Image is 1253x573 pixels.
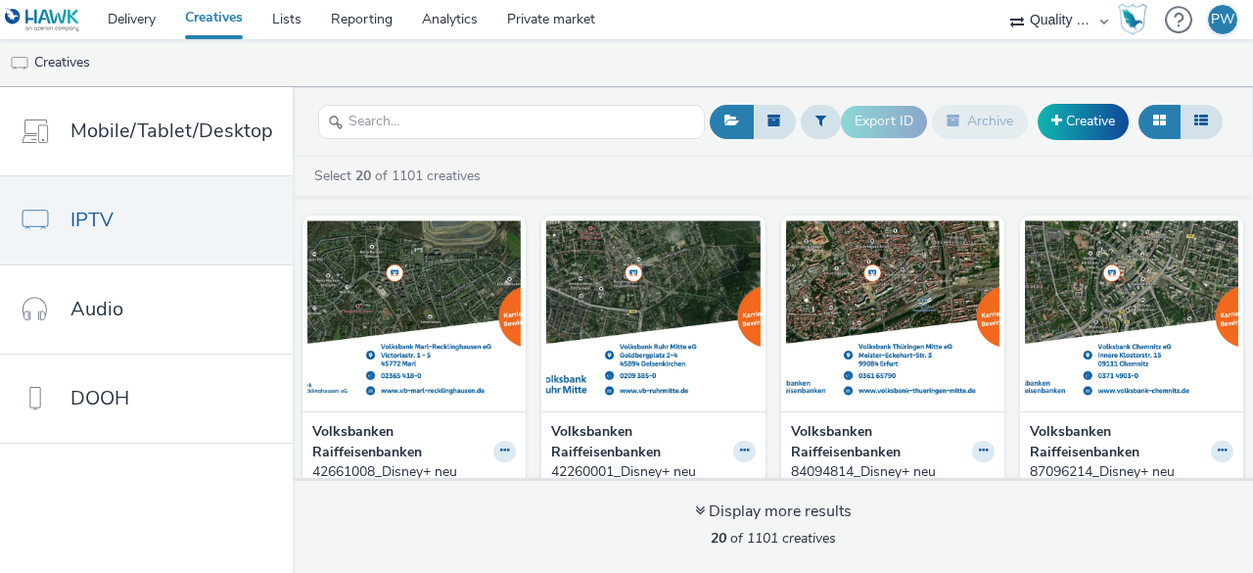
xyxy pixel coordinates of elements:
[791,462,995,482] a: 84094814_Disney+ neu
[70,117,273,145] span: Mobile/Tablet/Desktop
[1211,5,1234,34] div: PW
[312,422,488,462] strong: Volksbanken Raiffeisenbanken
[695,501,852,523] div: Display more results
[551,462,747,482] div: 42260001_Disney+ neu
[312,462,508,482] div: 42661008_Disney+ neu
[711,529,836,548] span: of 1101 creatives
[841,106,927,137] button: Export ID
[1030,462,1226,482] div: 87096214_Disney+ neu
[70,384,129,412] span: DOOH
[1118,4,1147,35] img: Hawk Academy
[1030,462,1233,482] a: 87096214_Disney+ neu
[1138,105,1181,138] button: Grid
[791,422,967,462] strong: Volksbanken Raiffeisenbanken
[791,462,987,482] div: 84094814_Disney+ neu
[1025,220,1238,411] img: 87096214_Disney+ neu visual
[10,54,29,73] img: tv
[1038,104,1129,139] a: Creative
[711,529,726,548] strong: 20
[1180,105,1223,138] button: Table
[551,422,727,462] strong: Volksbanken Raiffeisenbanken
[1030,422,1206,462] strong: Volksbanken Raiffeisenbanken
[70,295,123,323] span: Audio
[318,105,705,139] input: Search...
[312,167,488,185] a: Select of 1101 creatives
[355,167,371,185] strong: 20
[551,462,755,482] a: 42260001_Disney+ neu
[312,462,516,482] a: 42661008_Disney+ neu
[307,220,521,411] img: 42661008_Disney+ neu visual
[546,220,760,411] img: 42260001_Disney+ neu visual
[5,8,80,32] img: undefined Logo
[70,206,114,234] span: IPTV
[786,220,999,411] img: 84094814_Disney+ neu visual
[932,105,1028,138] button: Archive
[1118,4,1155,35] a: Hawk Academy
